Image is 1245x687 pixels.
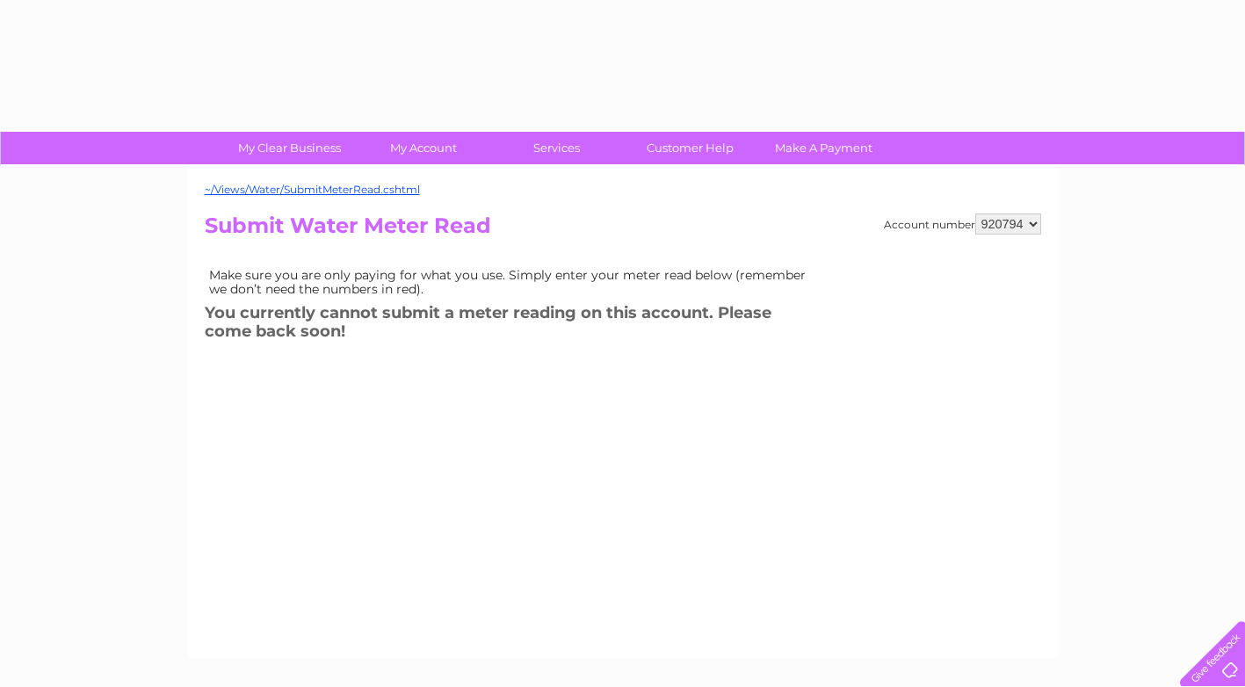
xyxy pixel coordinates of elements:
h2: Submit Water Meter Read [205,213,1041,247]
td: Make sure you are only paying for what you use. Simply enter your meter read below (remember we d... [205,264,820,300]
a: ~/Views/Water/SubmitMeterRead.cshtml [205,183,420,196]
h3: You currently cannot submit a meter reading on this account. Please come back soon! [205,300,820,349]
a: My Account [351,132,496,164]
a: Services [484,132,629,164]
a: My Clear Business [217,132,362,164]
a: Customer Help [618,132,763,164]
a: Make A Payment [751,132,896,164]
div: Account number [884,213,1041,235]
